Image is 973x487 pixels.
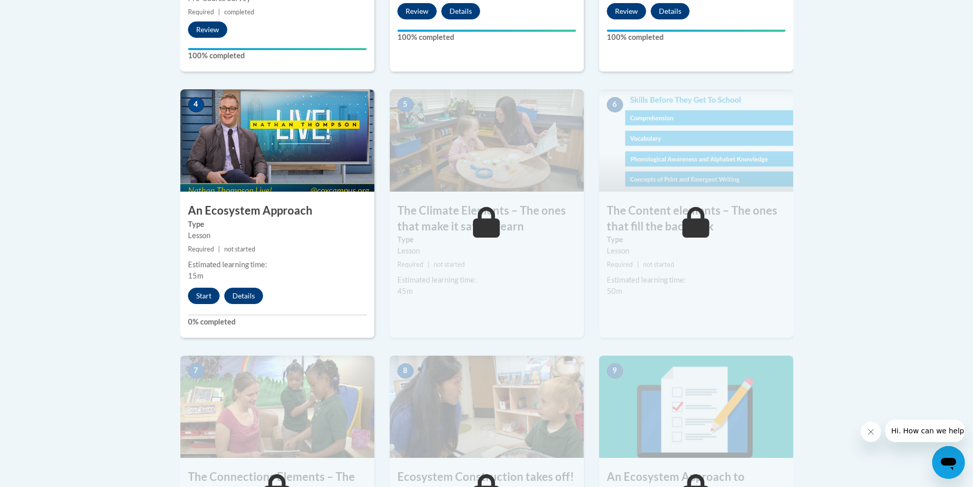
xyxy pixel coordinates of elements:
span: | [218,8,220,16]
span: not started [434,261,465,268]
span: | [218,245,220,253]
button: Details [441,3,480,19]
iframe: Message from company [885,420,965,442]
button: Review [607,3,646,19]
span: not started [643,261,674,268]
div: Your progress [607,30,786,32]
span: 50m [607,287,622,295]
label: Type [607,234,786,245]
h3: The Climate Elements – The ones that make it safe to learn [390,203,584,235]
div: Your progress [397,30,576,32]
iframe: Close message [861,422,881,442]
span: | [428,261,430,268]
span: Hi. How can we help? [6,7,83,15]
span: 45m [397,287,413,295]
span: Required [397,261,423,268]
span: 4 [188,97,204,112]
span: | [637,261,639,268]
div: Lesson [397,245,576,257]
button: Review [188,21,227,38]
button: Start [188,288,220,304]
span: 6 [607,97,623,112]
span: completed [224,8,254,16]
div: Your progress [188,48,367,50]
img: Course Image [180,89,374,192]
div: Estimated learning time: [607,274,786,286]
button: Details [224,288,263,304]
label: Type [188,219,367,230]
span: Required [607,261,633,268]
label: 100% completed [397,32,576,43]
span: 9 [607,363,623,379]
div: Lesson [607,245,786,257]
div: Estimated learning time: [397,274,576,286]
span: Required [188,8,214,16]
div: Estimated learning time: [188,259,367,270]
h3: Ecosystem Construction takes off! [390,469,584,485]
span: 7 [188,363,204,379]
h3: An Ecosystem Approach [180,203,374,219]
span: 15m [188,271,203,280]
img: Course Image [599,89,793,192]
span: 5 [397,97,414,112]
label: 100% completed [188,50,367,61]
label: 100% completed [607,32,786,43]
iframe: Button to launch messaging window [932,446,965,479]
span: not started [224,245,255,253]
img: Course Image [390,356,584,458]
img: Course Image [180,356,374,458]
span: Required [188,245,214,253]
label: Type [397,234,576,245]
img: Course Image [390,89,584,192]
button: Details [651,3,690,19]
button: Review [397,3,437,19]
label: 0% completed [188,316,367,328]
span: 8 [397,363,414,379]
h3: The Content elements – The ones that fill the backpack [599,203,793,235]
img: Course Image [599,356,793,458]
div: Lesson [188,230,367,241]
